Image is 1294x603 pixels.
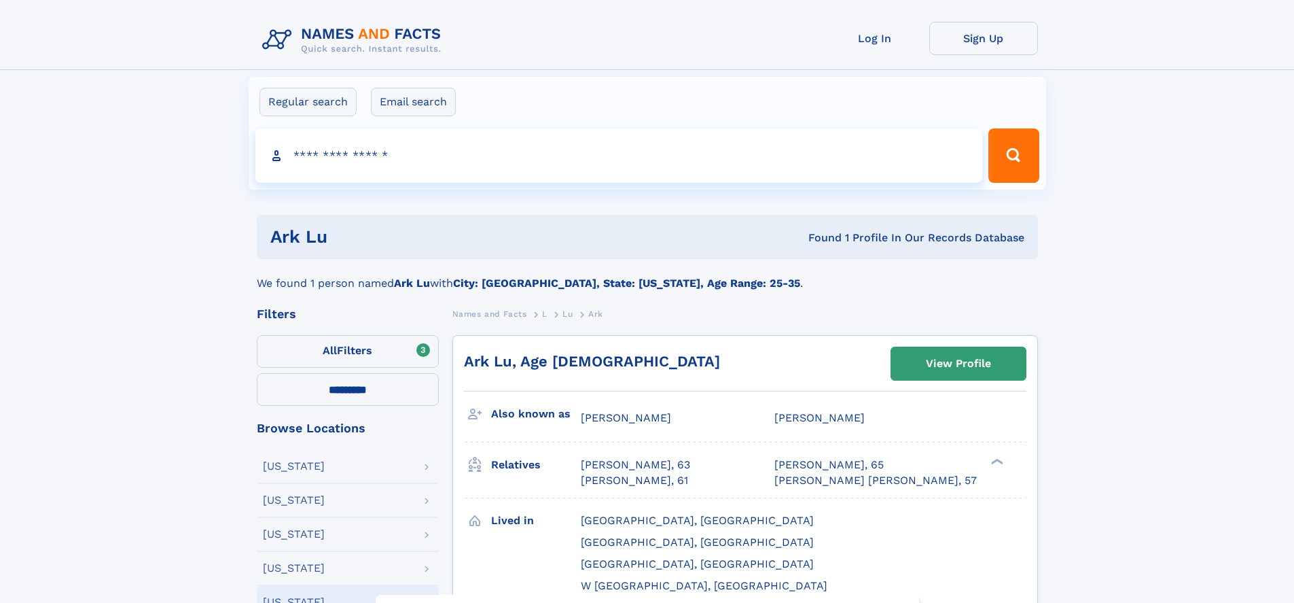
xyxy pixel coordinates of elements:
div: [US_STATE] [263,563,325,574]
a: Names and Facts [452,305,527,322]
span: L [542,309,547,319]
label: Email search [371,88,456,116]
div: Found 1 Profile In Our Records Database [568,230,1024,245]
button: Search Button [988,128,1039,183]
span: W [GEOGRAPHIC_DATA], [GEOGRAPHIC_DATA] [581,579,827,592]
div: We found 1 person named with . [257,259,1038,292]
span: All [323,344,337,357]
span: [PERSON_NAME] [774,411,865,424]
a: [PERSON_NAME], 61 [581,473,688,488]
span: [GEOGRAPHIC_DATA], [GEOGRAPHIC_DATA] [581,536,814,549]
div: [US_STATE] [263,495,325,506]
span: Ark [588,309,603,319]
h3: Lived in [491,509,581,532]
span: [GEOGRAPHIC_DATA], [GEOGRAPHIC_DATA] [581,514,814,527]
label: Regular search [259,88,357,116]
a: [PERSON_NAME], 65 [774,458,884,472]
a: Sign Up [929,22,1038,55]
b: Ark Lu [394,277,430,290]
a: L [542,305,547,322]
div: ❯ [988,458,1004,466]
span: Lu [562,309,573,319]
span: [GEOGRAPHIC_DATA], [GEOGRAPHIC_DATA] [581,557,814,570]
div: Filters [257,308,439,320]
a: Ark Lu, Age [DEMOGRAPHIC_DATA] [464,353,720,370]
h1: ark lu [270,228,568,245]
a: Lu [562,305,573,322]
div: View Profile [926,348,991,379]
input: search input [255,128,983,183]
a: View Profile [891,347,1026,380]
h3: Relatives [491,453,581,477]
div: [US_STATE] [263,461,325,472]
a: [PERSON_NAME] [PERSON_NAME], 57 [774,473,977,488]
b: City: [GEOGRAPHIC_DATA], State: [US_STATE], Age Range: 25-35 [453,277,800,290]
label: Filters [257,335,439,368]
h3: Also known as [491,402,581,426]
div: [US_STATE] [263,529,325,540]
span: [PERSON_NAME] [581,411,671,424]
div: Browse Locations [257,422,439,434]
a: [PERSON_NAME], 63 [581,458,690,472]
a: Log In [821,22,929,55]
img: Logo Names and Facts [257,22,452,58]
